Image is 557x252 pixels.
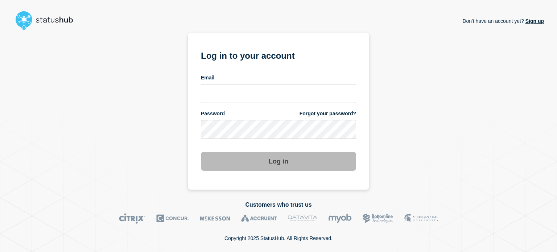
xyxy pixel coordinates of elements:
img: Bottomline logo [363,213,393,224]
input: email input [201,84,356,103]
p: Copyright 2025 StatusHub. All Rights Reserved. [224,235,333,241]
span: Email [201,74,214,81]
img: myob logo [328,213,352,224]
span: Password [201,110,225,117]
h2: Customers who trust us [13,202,544,208]
a: Sign up [524,18,544,24]
input: password input [201,120,356,139]
img: Accruent logo [241,213,277,224]
img: DataVita logo [288,213,317,224]
h1: Log in to your account [201,48,356,62]
img: MSU logo [404,213,438,224]
a: Forgot your password? [300,110,356,117]
img: McKesson logo [200,213,230,224]
img: Citrix logo [119,213,145,224]
img: Concur logo [156,213,189,224]
button: Log in [201,152,356,171]
p: Don't have an account yet? [462,12,544,30]
img: StatusHub logo [13,9,82,32]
